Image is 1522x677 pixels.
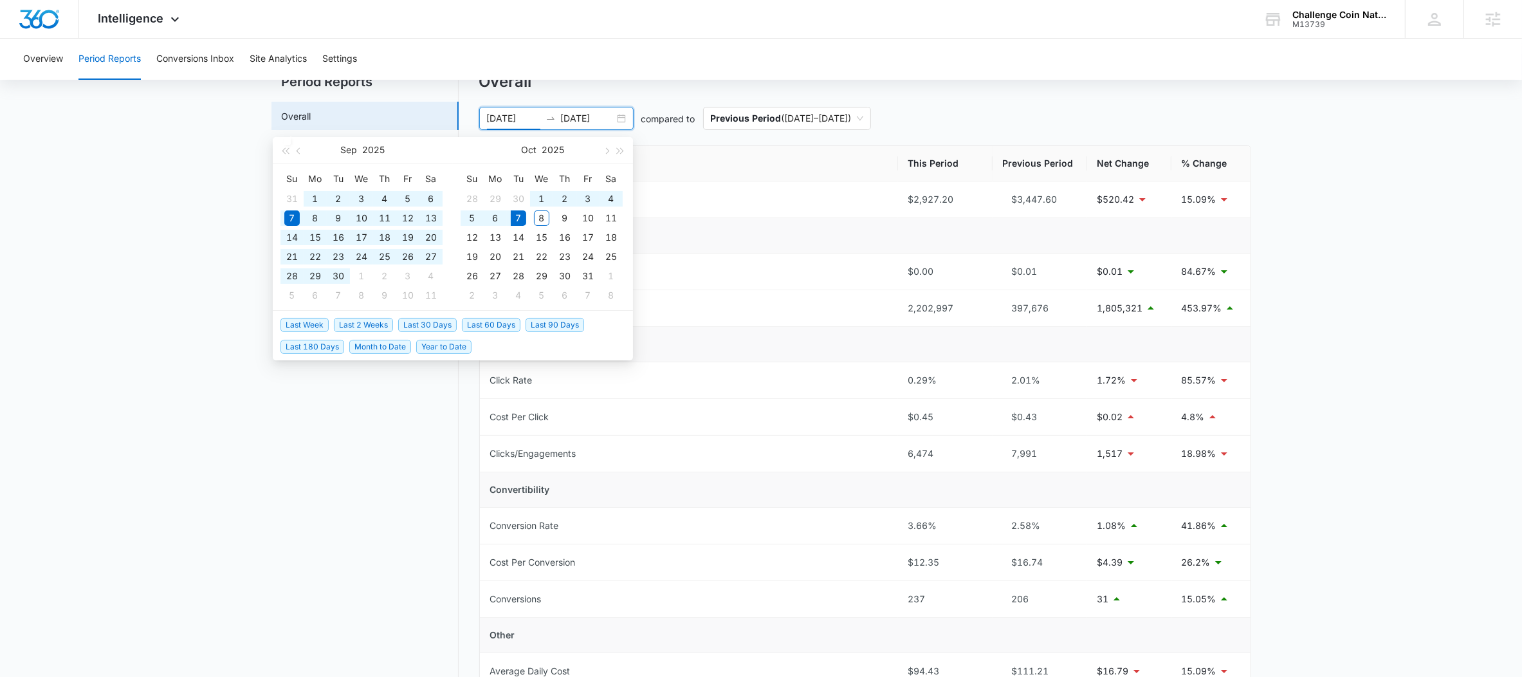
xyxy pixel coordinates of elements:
[327,286,350,305] td: 2025-10-07
[423,249,439,264] div: 27
[1292,20,1386,29] div: account id
[557,230,573,245] div: 16
[908,373,982,387] div: 0.29%
[490,373,533,387] div: Click Rate
[461,169,484,189] th: Su
[377,230,392,245] div: 18
[284,249,300,264] div: 21
[349,340,411,354] span: Month to Date
[488,249,503,264] div: 20
[423,191,439,207] div: 6
[464,230,480,245] div: 12
[1182,519,1216,533] p: 41.86%
[580,191,596,207] div: 3
[484,189,507,209] td: 2025-09-29
[377,288,392,303] div: 9
[307,191,323,207] div: 1
[280,209,304,228] td: 2025-09-07
[396,286,419,305] td: 2025-10-10
[711,113,782,124] p: Previous Period
[488,210,503,226] div: 6
[484,169,507,189] th: Mo
[284,288,300,303] div: 5
[1097,410,1123,424] p: $0.02
[280,340,344,354] span: Last 180 Days
[354,249,369,264] div: 24
[553,247,576,266] td: 2025-10-23
[553,266,576,286] td: 2025-10-30
[1182,592,1216,606] p: 15.05%
[280,189,304,209] td: 2025-08-31
[1182,447,1216,461] p: 18.98%
[1003,447,1077,461] div: 7,991
[354,230,369,245] div: 17
[363,137,385,163] button: 2025
[307,249,323,264] div: 22
[480,618,1251,653] td: Other
[534,268,549,284] div: 29
[530,286,553,305] td: 2025-11-05
[396,189,419,209] td: 2025-09-05
[350,266,373,286] td: 2025-10-01
[576,209,600,228] td: 2025-10-10
[327,189,350,209] td: 2025-09-02
[484,209,507,228] td: 2025-10-06
[580,268,596,284] div: 31
[423,268,439,284] div: 4
[553,169,576,189] th: Th
[1003,192,1077,207] div: $3,447.60
[423,230,439,245] div: 20
[396,247,419,266] td: 2025-09-26
[307,268,323,284] div: 29
[423,210,439,226] div: 13
[331,230,346,245] div: 16
[23,39,63,80] button: Overview
[530,228,553,247] td: 2025-10-15
[507,228,530,247] td: 2025-10-14
[396,169,419,189] th: Fr
[603,288,619,303] div: 8
[490,592,542,606] div: Conversions
[327,228,350,247] td: 2025-09-16
[307,288,323,303] div: 6
[373,209,396,228] td: 2025-09-11
[307,210,323,226] div: 8
[461,189,484,209] td: 2025-09-28
[373,169,396,189] th: Th
[322,39,357,80] button: Settings
[461,228,484,247] td: 2025-10-12
[354,210,369,226] div: 10
[419,189,443,209] td: 2025-09-06
[557,210,573,226] div: 9
[1182,301,1222,315] p: 453.97%
[487,111,540,125] input: Start date
[373,247,396,266] td: 2025-09-25
[603,210,619,226] div: 11
[576,169,600,189] th: Fr
[327,209,350,228] td: 2025-09-09
[327,247,350,266] td: 2025-09-23
[1182,264,1216,279] p: 84.67%
[464,191,480,207] div: 28
[156,39,234,80] button: Conversions Inbox
[600,266,623,286] td: 2025-11-01
[557,288,573,303] div: 6
[350,189,373,209] td: 2025-09-03
[507,247,530,266] td: 2025-10-21
[580,288,596,303] div: 7
[1171,146,1251,181] th: % Change
[350,286,373,305] td: 2025-10-08
[400,230,416,245] div: 19
[908,301,982,315] div: 2,202,997
[479,72,532,91] h1: Overall
[480,218,1251,254] td: Visibility
[400,191,416,207] div: 5
[400,249,416,264] div: 26
[553,228,576,247] td: 2025-10-16
[580,230,596,245] div: 17
[462,318,520,332] span: Last 60 Days
[304,286,327,305] td: 2025-10-06
[507,169,530,189] th: Tu
[78,39,141,80] button: Period Reports
[304,169,327,189] th: Mo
